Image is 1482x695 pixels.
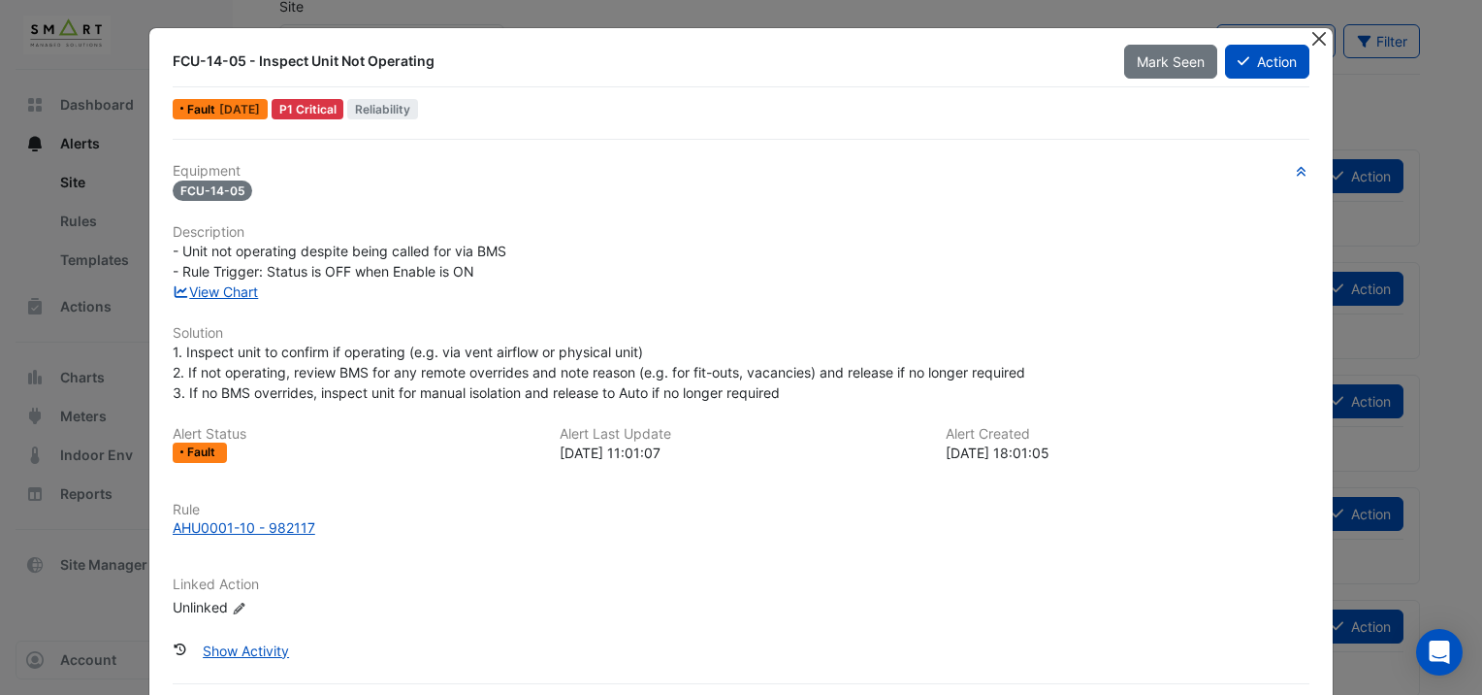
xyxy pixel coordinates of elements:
[1137,53,1205,70] span: Mark Seen
[1225,45,1309,79] button: Action
[1308,28,1329,49] button: Close
[173,325,1309,342] h6: Solution
[190,634,302,668] button: Show Activity
[173,181,253,201] span: FCU-14-05
[1416,629,1463,676] div: Open Intercom Messenger
[173,163,1309,180] h6: Equipment
[1124,45,1217,79] button: Mark Seen
[173,517,1309,538] a: AHU0001-10 - 982117
[187,104,219,116] span: Fault
[173,597,405,617] div: Unlinked
[173,426,536,443] h6: Alert Status
[173,502,1309,518] h6: Rule
[560,443,923,463] div: [DATE] 11:01:07
[173,51,1101,71] div: FCU-14-05 - Inspect Unit Not Operating
[560,426,923,443] h6: Alert Last Update
[347,99,418,119] span: Reliability
[272,99,344,119] div: P1 Critical
[173,283,259,300] a: View Chart
[173,344,1025,401] span: 1. Inspect unit to confirm if operating (e.g. via vent airflow or physical unit) 2. If not operat...
[173,243,506,280] span: - Unit not operating despite being called for via BMS - Rule Trigger: Status is OFF when Enable i...
[232,601,246,615] fa-icon: Edit Linked Action
[946,426,1309,443] h6: Alert Created
[946,443,1309,463] div: [DATE] 18:01:05
[173,224,1309,241] h6: Description
[219,102,260,116] span: Thu 07-Aug-2025 11:01 BST
[173,577,1309,593] h6: Linked Action
[187,447,219,458] span: Fault
[173,517,315,538] div: AHU0001-10 - 982117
